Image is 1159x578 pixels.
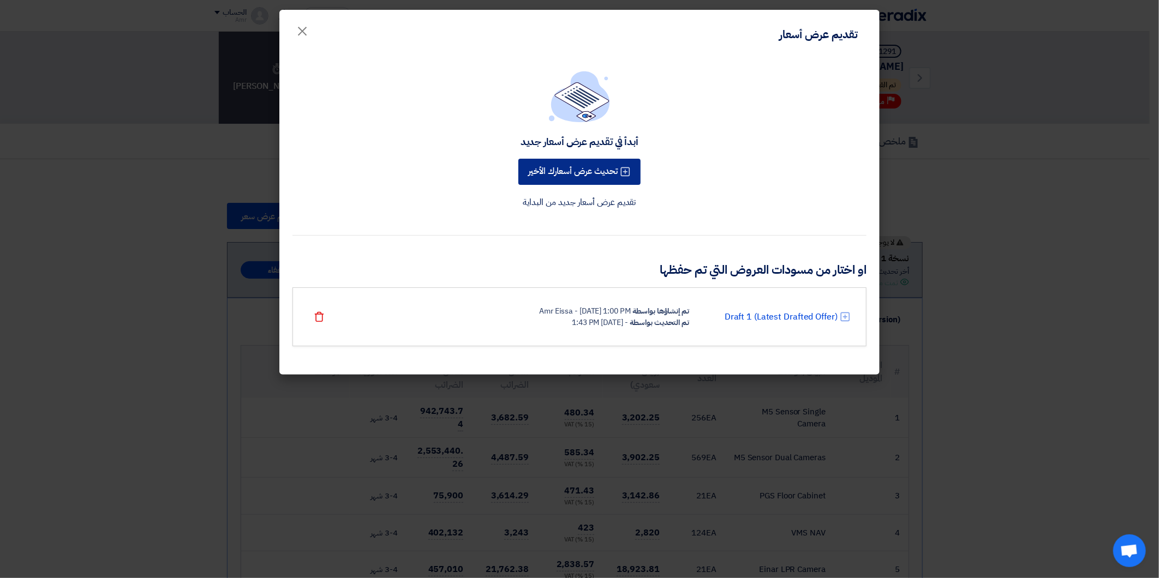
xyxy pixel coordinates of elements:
[518,159,641,185] button: تحديث عرض أسعارك الأخير
[633,305,689,317] div: تم إنشاؤها بواسطة
[725,310,838,323] a: Draft 1 (Latest Drafted Offer)
[1113,534,1146,567] div: Open chat
[549,71,610,122] img: empty_state_list.svg
[296,14,309,47] span: ×
[292,262,867,279] h3: او اختار من مسودات العروض التي تم حفظها
[523,196,636,209] a: تقديم عرض أسعار جديد من البداية
[539,305,630,317] div: Amr Eissa - [DATE] 1:00 PM
[521,135,638,148] div: أبدأ في تقديم عرض أسعار جديد
[779,26,858,43] div: تقديم عرض أسعار
[287,17,318,39] button: Close
[630,317,689,328] div: تم التحديث بواسطة
[572,317,628,328] div: - [DATE] 1:43 PM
